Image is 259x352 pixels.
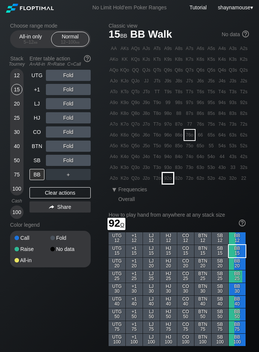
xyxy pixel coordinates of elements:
[160,258,177,270] div: HJ 20
[109,283,125,295] div: UTG 30
[7,62,26,67] div: Tourney
[76,40,80,45] span: bb
[206,65,216,75] div: Q5s
[29,169,44,180] div: BB
[109,296,125,308] div: UTG 40
[46,169,91,180] div: ＋
[206,151,216,162] div: 54o
[177,245,194,257] div: CO 15
[228,130,238,140] div: 63s
[160,232,177,245] div: HJ 12
[177,270,194,283] div: CO 25
[130,108,141,119] div: Q8o
[126,296,143,308] div: +1 40
[152,65,162,75] div: QTs
[174,43,184,54] div: A8s
[184,43,195,54] div: A7s
[10,23,91,29] h2: Choose range mode
[195,97,206,108] div: 96s
[130,151,141,162] div: Q4o
[11,112,22,123] div: 25
[195,76,206,86] div: J6s
[174,97,184,108] div: 98s
[152,97,162,108] div: T9o
[160,321,177,333] div: HJ 75
[46,155,91,166] div: Fold
[130,76,141,86] div: QJo
[6,4,54,13] img: Floptimal logo
[53,32,87,46] div: Normal
[126,232,143,245] div: +1 12
[228,173,238,183] div: 32o
[11,141,22,152] div: 40
[212,270,228,283] div: SB 25
[174,141,184,151] div: 85o
[130,162,141,173] div: Q3o
[206,76,216,86] div: J5s
[130,141,141,151] div: Q5o
[229,245,246,257] div: BB 15
[229,258,246,270] div: BB 20
[174,87,184,97] div: T8s
[174,65,184,75] div: Q8s
[152,119,162,129] div: T7o
[238,119,249,129] div: 72s
[109,173,119,183] div: A2o
[195,151,206,162] div: 64o
[195,119,206,129] div: 76s
[141,43,152,54] div: AJs
[177,258,194,270] div: CO 20
[228,162,238,173] div: 33
[190,4,207,10] a: Tutorial
[206,108,216,119] div: 85s
[228,76,238,86] div: J3s
[160,308,177,321] div: HJ 50
[228,97,238,108] div: 93s
[195,87,206,97] div: T6s
[126,321,143,333] div: +1 75
[238,43,249,54] div: A2s
[174,130,184,140] div: 86o
[126,308,143,321] div: +1 50
[130,130,141,140] div: Q6o
[238,108,249,119] div: 82s
[238,219,246,227] img: help.32db89a4.svg
[195,108,206,119] div: 86s
[163,97,173,108] div: 99
[212,258,228,270] div: SB 20
[13,32,48,46] div: All-in only
[141,76,152,86] div: JJ
[222,31,249,38] div: No data
[216,3,254,12] div: ▾
[238,97,249,108] div: 92s
[163,108,173,119] div: 98o
[194,245,211,257] div: BTN 15
[174,151,184,162] div: 84o
[29,53,91,70] div: Enter table action
[217,108,227,119] div: 84s
[238,87,249,97] div: T2s
[152,162,162,173] div: T3o
[11,155,22,166] div: 50
[130,87,141,97] div: QTo
[143,321,160,333] div: LJ 75
[7,198,26,204] div: Cash
[174,108,184,119] div: 88
[184,173,195,183] div: 72o
[143,258,160,270] div: LJ 20
[217,141,227,151] div: 54s
[109,245,125,257] div: UTG 15
[174,119,184,129] div: 87o
[184,141,195,151] div: 75o
[109,108,119,119] div: A8o
[29,187,91,198] div: Clear actions
[49,205,54,209] img: share.864f2f62.svg
[152,173,162,183] div: T2o
[195,54,206,65] div: K6s
[194,308,211,321] div: BTN 50
[141,97,152,108] div: J9o
[184,87,195,97] div: T7s
[212,283,228,295] div: SB 30
[206,119,216,129] div: 75s
[29,155,44,166] div: SB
